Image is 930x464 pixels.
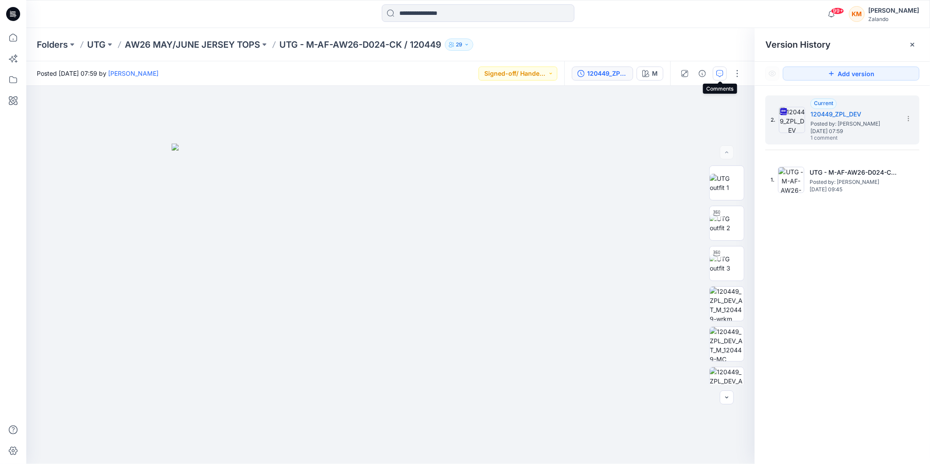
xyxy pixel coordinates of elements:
[652,69,658,78] div: M
[445,39,473,51] button: 29
[810,120,898,128] span: Posted by: Lise Stougaard
[125,39,260,51] a: AW26 MAY/JUNE JERSEY TOPS
[868,5,919,16] div: [PERSON_NAME]
[37,69,159,78] span: Posted [DATE] 07:59 by
[810,167,897,178] h5: UTG - M-AF-AW26-D024-CK / 120449
[279,39,441,51] p: UTG - M-AF-AW26-D024-CK / 120449
[108,70,159,77] a: [PERSON_NAME]
[779,107,805,133] img: 120449_ZPL_DEV
[710,254,744,273] img: UTG outfit 3
[765,67,779,81] button: Show Hidden Versions
[810,186,897,193] span: [DATE] 09:45
[909,41,916,48] button: Close
[710,214,744,232] img: UTG outfit 2
[572,67,633,81] button: 120449_ZPL_DEV
[456,40,462,49] p: 29
[710,287,744,321] img: 120449_ZPL_DEV_AT_M_120449-wrkm
[765,39,831,50] span: Version History
[849,6,865,22] div: KM
[814,100,833,106] span: Current
[695,67,709,81] button: Details
[37,39,68,51] a: Folders
[637,67,663,81] button: M
[771,176,775,184] span: 1.
[810,178,897,186] span: Posted by: Lise Stougaard
[783,67,919,81] button: Add version
[810,128,898,134] span: [DATE] 07:59
[810,135,872,142] span: 1 comment
[710,174,744,192] img: UTG outfit 1
[831,7,844,14] span: 99+
[710,367,744,401] img: 120449_ZPL_DEV_AT_M_120449-patterns
[868,16,919,22] div: Zalando
[172,144,609,464] img: eyJhbGciOiJIUzI1NiIsImtpZCI6IjAiLCJzbHQiOiJzZXMiLCJ0eXAiOiJKV1QifQ.eyJkYXRhIjp7InR5cGUiOiJzdG9yYW...
[87,39,106,51] a: UTG
[810,109,898,120] h5: 120449_ZPL_DEV
[587,69,627,78] div: 120449_ZPL_DEV
[710,327,744,361] img: 120449_ZPL_DEV_AT_M_120449-MC
[771,116,775,124] span: 2.
[778,167,804,193] img: UTG - M-AF-AW26-D024-CK / 120449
